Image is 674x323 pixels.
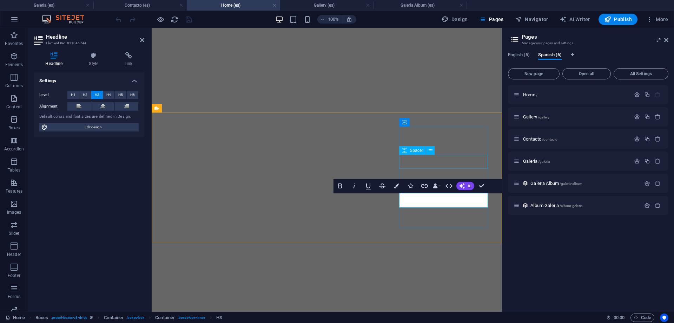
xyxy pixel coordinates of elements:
[6,314,25,322] a: Click to cancel selection. Double-click to open Pages
[95,91,99,99] span: H3
[390,179,403,193] button: Colors
[614,314,625,322] span: 00 00
[523,114,549,119] span: Gallery
[634,114,640,120] div: Settings
[39,102,67,111] label: Alignment
[5,41,23,46] p: Favorites
[280,1,374,9] h4: Gallery (es)
[479,16,503,23] span: Pages
[644,114,650,120] div: Duplicate
[538,115,549,119] span: /gallery
[512,14,551,25] button: Navigator
[374,1,467,9] h4: Galeria Album (es)
[538,51,562,60] span: Spanish (6)
[39,91,67,99] label: Level
[644,158,650,164] div: Duplicate
[508,52,668,65] div: Language Tabs
[660,314,668,322] button: Usercentrics
[475,179,488,193] button: Confirm (Ctrl+⏎)
[655,114,661,120] div: Remove
[103,91,115,99] button: H4
[346,16,352,22] i: On resize automatically adjust zoom level to fit chosen device.
[530,203,582,208] span: Album Galeria
[511,72,556,76] span: New page
[5,62,23,67] p: Elements
[542,137,557,141] span: /contacto
[655,158,661,164] div: Remove
[8,294,20,299] p: Forms
[604,16,632,23] span: Publish
[130,91,135,99] span: H6
[410,148,423,153] span: Spacer
[515,16,548,23] span: Navigator
[432,179,442,193] button: Data Bindings
[522,40,654,46] h3: Manage your pages and settings
[476,14,506,25] button: Pages
[104,314,124,322] span: Click to select. Double-click to edit
[442,16,468,23] span: Design
[606,314,625,322] h6: Session time
[5,83,23,89] p: Columns
[523,92,537,97] span: Home
[522,202,528,208] div: This layout is used as a template for all items (e.g. a blog post) of this collection. The conten...
[643,14,671,25] button: More
[644,92,650,98] div: Duplicate
[155,314,175,322] span: Click to select. Double-click to edit
[655,180,661,186] div: Remove
[442,179,456,193] button: HTML
[8,125,20,131] p: Boxes
[115,91,126,99] button: H5
[171,15,179,24] i: Reload page
[156,15,165,24] button: Click here to leave preview mode and continue editing
[8,273,20,278] p: Footer
[93,1,187,9] h4: Contacto (es)
[521,115,630,119] div: Gallery/gallery
[619,315,620,320] span: :
[46,34,144,40] h2: Headline
[362,179,375,193] button: Underline (Ctrl+U)
[6,188,22,194] p: Features
[508,51,530,60] span: English (5)
[178,314,205,322] span: . boxes-box-inner
[566,72,608,76] span: Open all
[83,91,87,99] span: H2
[644,136,650,142] div: Duplicate
[40,15,93,24] img: Editor Logo
[404,179,417,193] button: Icons
[4,146,24,152] p: Accordion
[617,72,665,76] span: All Settings
[599,14,637,25] button: Publish
[530,181,582,186] span: Galeria Album
[644,180,650,186] div: Settings
[536,93,537,97] span: /
[614,68,668,79] button: All Settings
[216,314,222,322] span: Click to select. Double-click to edit
[630,314,654,322] button: Code
[118,91,123,99] span: H5
[557,14,593,25] button: AI Writer
[71,91,75,99] span: H1
[634,136,640,142] div: Settings
[317,15,342,24] button: 100%
[560,204,582,208] span: /album-galeria
[521,92,630,97] div: Home/
[35,314,48,322] span: Click to select. Double-click to edit
[39,114,139,120] div: Default colors and font sizes are defined in Design.
[528,181,641,186] div: Galeria Album/galeria-album
[522,34,668,40] h2: Pages
[522,180,528,186] div: This layout is used as a template for all items (e.g. a blog post) of this collection. The conten...
[560,16,590,23] span: AI Writer
[508,68,560,79] button: New page
[646,16,668,23] span: More
[91,91,103,99] button: H3
[35,314,222,322] nav: breadcrumb
[34,72,144,85] h4: Settings
[376,179,389,193] button: Strikethrough
[348,179,361,193] button: Italic (Ctrl+I)
[439,14,471,25] div: Design (Ctrl+Alt+Y)
[655,202,661,208] div: Remove
[187,1,280,9] h4: Home (es)
[6,104,22,110] p: Content
[528,203,641,208] div: Album Galeria/album-galeria
[50,123,137,131] span: Edit design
